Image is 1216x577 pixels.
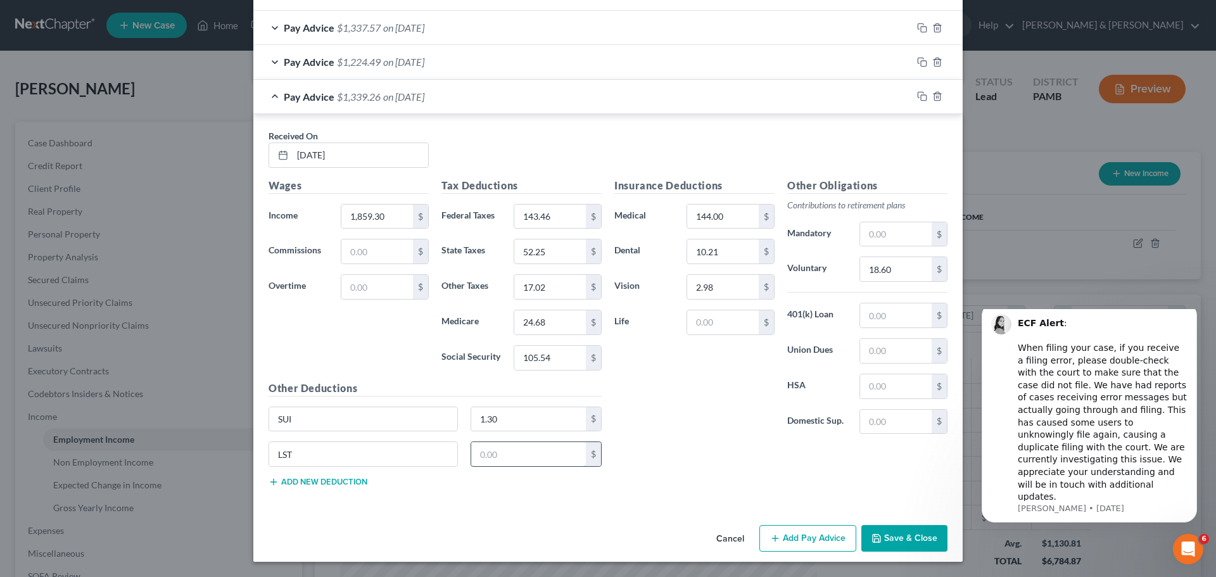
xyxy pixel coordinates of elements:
label: Dental [608,239,680,264]
div: $ [932,303,947,327]
div: $ [932,374,947,398]
h5: Other Obligations [787,178,947,194]
button: Add Pay Advice [759,525,856,552]
h5: Wages [269,178,429,194]
label: Voluntary [781,257,853,282]
img: Profile image for Lindsey [28,5,49,25]
span: Income [269,210,298,220]
span: $1,337.57 [337,22,381,34]
div: $ [932,257,947,281]
span: on [DATE] [383,91,424,103]
input: 0.00 [471,442,586,466]
input: 0.00 [860,303,932,327]
input: 0.00 [341,275,413,299]
span: on [DATE] [383,56,424,68]
div: $ [586,407,601,431]
input: 0.00 [860,257,932,281]
div: $ [932,339,947,363]
span: Received On [269,130,318,141]
b: ECF Alert [55,9,101,19]
div: $ [759,310,774,334]
label: Social Security [435,345,507,371]
span: on [DATE] [383,22,424,34]
input: 0.00 [687,205,759,229]
div: $ [759,205,774,229]
span: $1,224.49 [337,56,381,68]
label: Life [608,310,680,335]
span: 6 [1199,534,1209,544]
input: 0.00 [514,239,586,263]
div: $ [586,442,601,466]
input: 0.00 [860,374,932,398]
label: Vision [608,274,680,300]
div: $ [932,222,947,246]
iframe: Intercom notifications message [963,309,1216,571]
input: 0.00 [860,339,932,363]
input: 0.00 [514,310,586,334]
label: Other Taxes [435,274,507,300]
input: 0.00 [687,275,759,299]
div: $ [586,346,601,370]
p: Contributions to retirement plans [787,199,947,212]
div: $ [759,275,774,299]
span: $1,339.26 [337,91,381,103]
p: Message from Lindsey, sent 16w ago [55,194,225,205]
input: MM/DD/YYYY [293,143,428,167]
input: 0.00 [514,346,586,370]
label: Mandatory [781,222,853,247]
label: State Taxes [435,239,507,264]
input: Specify... [269,442,457,466]
label: HSA [781,374,853,399]
label: Federal Taxes [435,204,507,229]
input: 0.00 [514,205,586,229]
div: $ [586,310,601,334]
h5: Insurance Deductions [614,178,775,194]
div: $ [586,275,601,299]
div: $ [413,239,428,263]
div: $ [413,275,428,299]
div: : ​ When filing your case, if you receive a filing error, please double-check with the court to m... [55,8,225,194]
label: Overtime [262,274,334,300]
iframe: Intercom live chat [1173,534,1203,564]
input: 0.00 [687,310,759,334]
input: 0.00 [341,205,413,229]
input: 0.00 [687,239,759,263]
input: 0.00 [860,222,932,246]
label: Medicare [435,310,507,335]
button: Save & Close [861,525,947,552]
span: Pay Advice [284,56,334,68]
h5: Tax Deductions [441,178,602,194]
button: Add new deduction [269,477,367,487]
label: 401(k) Loan [781,303,853,328]
button: Cancel [706,526,754,552]
input: 0.00 [514,275,586,299]
div: $ [759,239,774,263]
div: $ [586,239,601,263]
div: $ [932,410,947,434]
label: Medical [608,204,680,229]
input: 0.00 [471,407,586,431]
label: Commissions [262,239,334,264]
label: Domestic Sup. [781,409,853,434]
label: Union Dues [781,338,853,364]
h5: Other Deductions [269,381,602,396]
input: 0.00 [341,239,413,263]
div: $ [413,205,428,229]
div: $ [586,205,601,229]
div: Message content [55,2,225,192]
input: 0.00 [860,410,932,434]
span: Pay Advice [284,22,334,34]
span: Pay Advice [284,91,334,103]
input: Specify... [269,407,457,431]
